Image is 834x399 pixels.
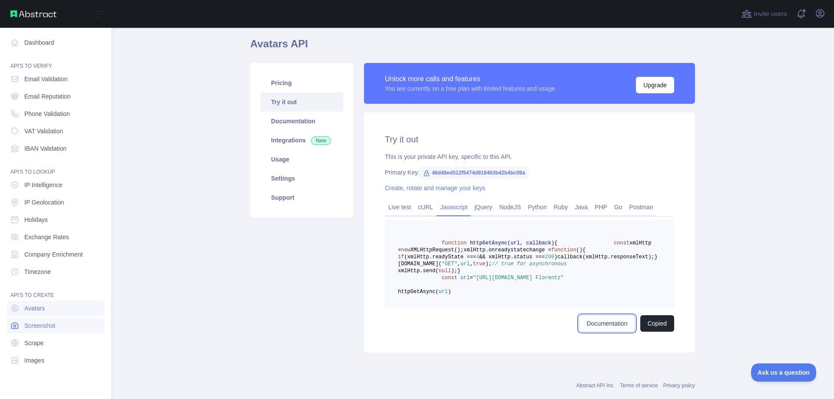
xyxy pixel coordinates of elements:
[404,254,476,260] span: (xmlHttp.readyState ===
[437,200,471,214] a: Javascript
[7,300,104,316] a: Avatars
[24,339,43,347] span: Scrape
[401,247,410,253] span: new
[385,133,674,145] h2: Try it out
[385,152,674,161] div: This is your private API key, specific to this API.
[7,229,104,245] a: Exchange Rates
[576,247,579,253] span: (
[554,240,557,246] span: {
[492,261,567,267] span: // true for asynchronous
[261,73,343,92] a: Pricing
[7,52,104,69] div: API'S TO VERIFY
[24,267,51,276] span: Timezone
[582,247,586,253] span: {
[655,254,658,260] span: }
[507,240,510,246] span: (
[311,136,331,145] span: New
[24,233,69,241] span: Exchange Rates
[614,240,629,246] span: const
[7,89,104,104] a: Email Reputation
[261,92,343,112] a: Try it out
[473,261,486,267] span: true
[24,356,44,365] span: Images
[24,304,45,313] span: Avatars
[439,289,448,295] span: url
[457,268,460,274] span: }
[551,247,576,253] span: function
[471,200,496,214] a: jQuery
[385,168,674,177] div: Primary Key:
[460,261,470,267] span: url
[640,315,674,332] button: Copied
[479,254,545,260] span: && xmlHttp.status ===
[7,318,104,333] a: Screenshot
[420,166,529,179] span: 46d48ed512f5474d918463b42b4bc09a
[24,75,67,83] span: Email Validation
[451,268,457,274] span: );
[7,141,104,156] a: IBAN Validation
[7,281,104,299] div: API'S TO CREATE
[24,127,63,135] span: VAT Validation
[7,106,104,122] a: Phone Validation
[385,84,555,93] div: You are currently on a free plan with limited features and usage
[7,335,104,351] a: Scrape
[611,200,626,214] a: Go
[663,383,695,389] a: Privacy policy
[620,383,658,389] a: Terms of service
[7,177,104,193] a: IP Intelligence
[579,247,582,253] span: )
[557,254,654,260] span: callback(xmlHttp.responseText);
[754,9,787,19] span: Invite users
[510,240,551,246] span: url, callback
[470,240,507,246] span: httpGetAsync
[751,363,817,382] iframe: Toggle Customer Support
[261,150,343,169] a: Usage
[385,74,555,84] div: Unlock more calls and features
[398,261,442,267] span: [DOMAIN_NAME](
[410,247,463,253] span: XMLHttpRequest();
[460,275,470,281] span: url
[524,200,550,214] a: Python
[470,261,473,267] span: ,
[740,7,789,21] button: Invite users
[398,289,439,295] span: httpGetAsync(
[24,215,48,224] span: Holidays
[439,268,451,274] span: null
[7,195,104,210] a: IP Geolocation
[496,200,524,214] a: NodeJS
[486,261,492,267] span: );
[572,200,592,214] a: Java
[470,275,473,281] span: =
[24,321,55,330] span: Screenshot
[398,254,404,260] span: if
[385,185,485,191] a: Create, rotate and manage your keys
[554,254,557,260] span: )
[626,200,657,214] a: Postman
[545,254,554,260] span: 200
[7,264,104,280] a: Timezone
[448,289,451,295] span: )
[261,112,343,131] a: Documentation
[24,144,66,153] span: IBAN Validation
[576,383,615,389] a: Abstract API Inc.
[7,123,104,139] a: VAT Validation
[250,37,695,58] h1: Avatars API
[7,212,104,228] a: Holidays
[24,198,64,207] span: IP Geolocation
[550,200,572,214] a: Ruby
[442,275,457,281] span: const
[7,35,104,50] a: Dashboard
[473,275,564,281] span: "[URL][DOMAIN_NAME] Florentz"
[10,10,56,17] img: Abstract API
[24,92,71,101] span: Email Reputation
[476,254,479,260] span: 4
[636,77,674,93] button: Upgrade
[591,200,611,214] a: PHP
[24,109,70,118] span: Phone Validation
[7,158,104,175] div: API'S TO LOOKUP
[261,131,343,150] a: Integrations New
[24,250,83,259] span: Company Enrichment
[398,268,439,274] span: xmlHttp.send(
[261,169,343,188] a: Settings
[7,71,104,87] a: Email Validation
